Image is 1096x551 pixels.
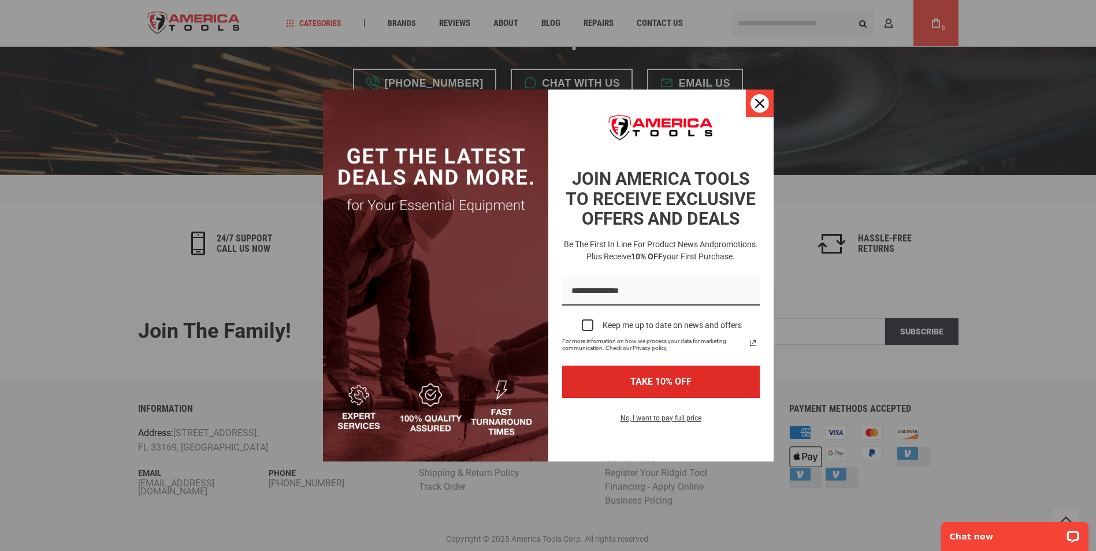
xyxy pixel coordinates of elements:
[586,240,758,261] span: promotions. Plus receive your first purchase.
[611,412,711,431] button: No, I want to pay full price
[603,321,742,330] div: Keep me up to date on news and offers
[755,99,764,108] svg: close icon
[560,239,762,263] h3: Be the first in line for product news and
[934,515,1096,551] iframe: LiveChat chat widget
[631,252,663,261] strong: 10% OFF
[562,366,760,397] button: TAKE 10% OFF
[562,277,760,306] input: Email field
[746,336,760,350] a: Read our Privacy Policy
[746,336,760,350] svg: link icon
[746,90,774,117] button: Close
[562,338,746,352] span: For more information on how we process your data for marketing communication. Check our Privacy p...
[566,169,756,229] strong: JOIN AMERICA TOOLS TO RECEIVE EXCLUSIVE OFFERS AND DEALS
